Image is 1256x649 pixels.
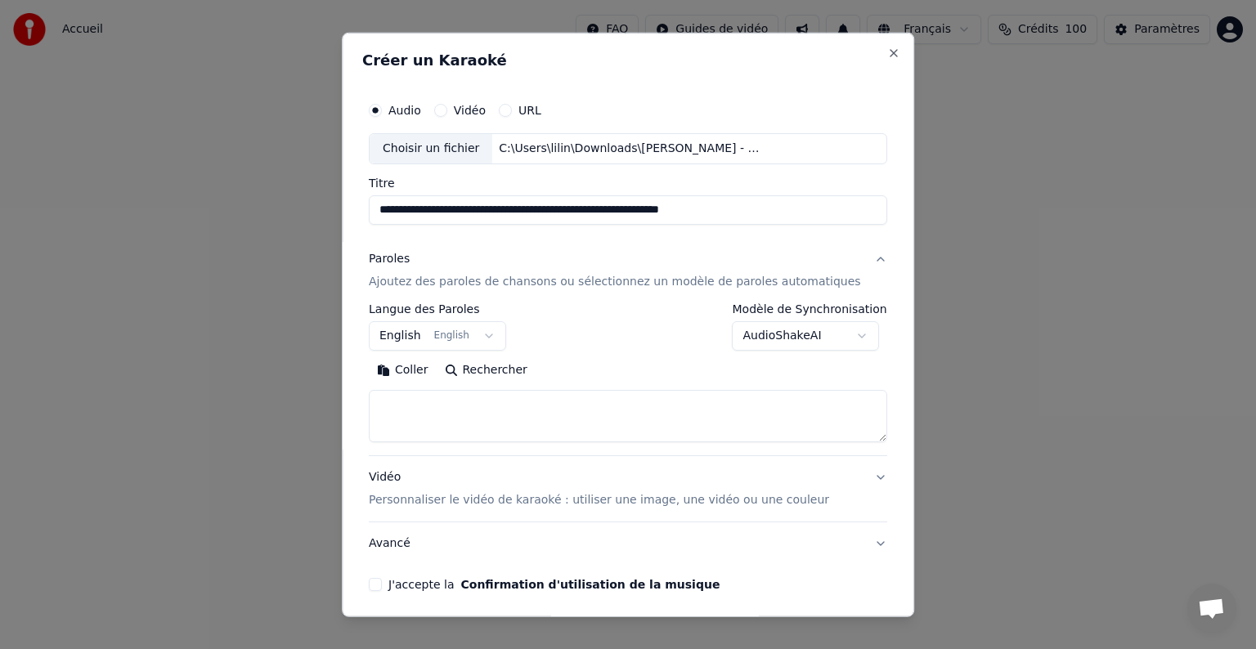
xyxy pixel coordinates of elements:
label: Vidéo [454,105,486,116]
button: Avancé [369,522,887,565]
button: Rechercher [437,357,536,383]
p: Ajoutez des paroles de chansons ou sélectionnez un modèle de paroles automatiques [369,274,861,290]
label: Langue des Paroles [369,303,506,315]
div: Choisir un fichier [370,134,492,163]
label: J'accepte la [388,579,720,590]
div: Vidéo [369,469,829,508]
label: Audio [388,105,421,116]
label: Modèle de Synchronisation [733,303,887,315]
p: Personnaliser le vidéo de karaoké : utiliser une image, une vidéo ou une couleur [369,492,829,508]
label: Titre [369,177,887,189]
label: URL [518,105,541,116]
button: VidéoPersonnaliser le vidéo de karaoké : utiliser une image, une vidéo ou une couleur [369,456,887,521]
div: Paroles [369,251,410,267]
h2: Créer un Karaoké [362,53,894,68]
div: ParolesAjoutez des paroles de chansons ou sélectionnez un modèle de paroles automatiques [369,303,887,455]
button: Coller [369,357,437,383]
div: C:\Users\lilin\Downloads\[PERSON_NAME] - Vivre Pour Le Meilleur (Clip Officiel Remasterisé).mp3 [493,141,771,157]
button: J'accepte la [461,579,720,590]
button: ParolesAjoutez des paroles de chansons ou sélectionnez un modèle de paroles automatiques [369,238,887,303]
